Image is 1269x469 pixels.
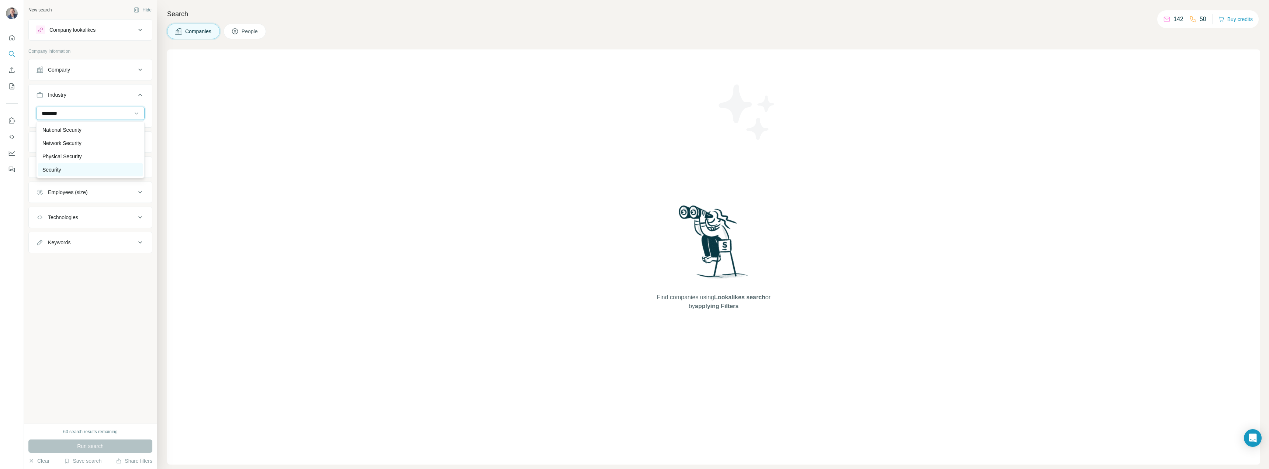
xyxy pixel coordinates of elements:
div: Keywords [48,239,70,246]
button: Company [29,61,152,79]
button: Search [6,47,18,61]
button: Keywords [29,234,152,251]
button: Enrich CSV [6,63,18,77]
button: HQ location [29,133,152,151]
button: Quick start [6,31,18,44]
p: 142 [1173,15,1183,24]
p: Company information [28,48,152,55]
img: Avatar [6,7,18,19]
div: Employees (size) [48,189,87,196]
button: Clear [28,457,49,465]
button: Dashboard [6,146,18,160]
button: Share filters [116,457,152,465]
div: Company [48,66,70,73]
img: Surfe Illustration - Woman searching with binoculars [675,203,752,286]
p: National Security [42,126,82,134]
p: Physical Security [42,153,82,160]
span: applying Filters [695,303,739,309]
img: Surfe Illustration - Stars [714,79,780,145]
h4: Search [167,9,1260,19]
button: Use Surfe on LinkedIn [6,114,18,127]
p: 50 [1200,15,1206,24]
span: Find companies using or by [654,293,772,311]
span: People [242,28,259,35]
button: Industry [29,86,152,107]
span: Companies [185,28,212,35]
p: Security [42,166,61,173]
button: Use Surfe API [6,130,18,144]
div: 60 search results remaining [63,428,117,435]
button: Company lookalikes [29,21,152,39]
p: Network Security [42,139,82,147]
div: Technologies [48,214,78,221]
button: Technologies [29,208,152,226]
div: New search [28,7,52,13]
button: Hide [128,4,157,15]
div: Industry [48,91,66,99]
button: Save search [64,457,101,465]
button: Annual revenue ($) [29,158,152,176]
button: Buy credits [1218,14,1253,24]
div: Open Intercom Messenger [1244,429,1262,447]
button: My lists [6,80,18,93]
button: Employees (size) [29,183,152,201]
div: Company lookalikes [49,26,96,34]
button: Feedback [6,163,18,176]
span: Lookalikes search [714,294,765,300]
